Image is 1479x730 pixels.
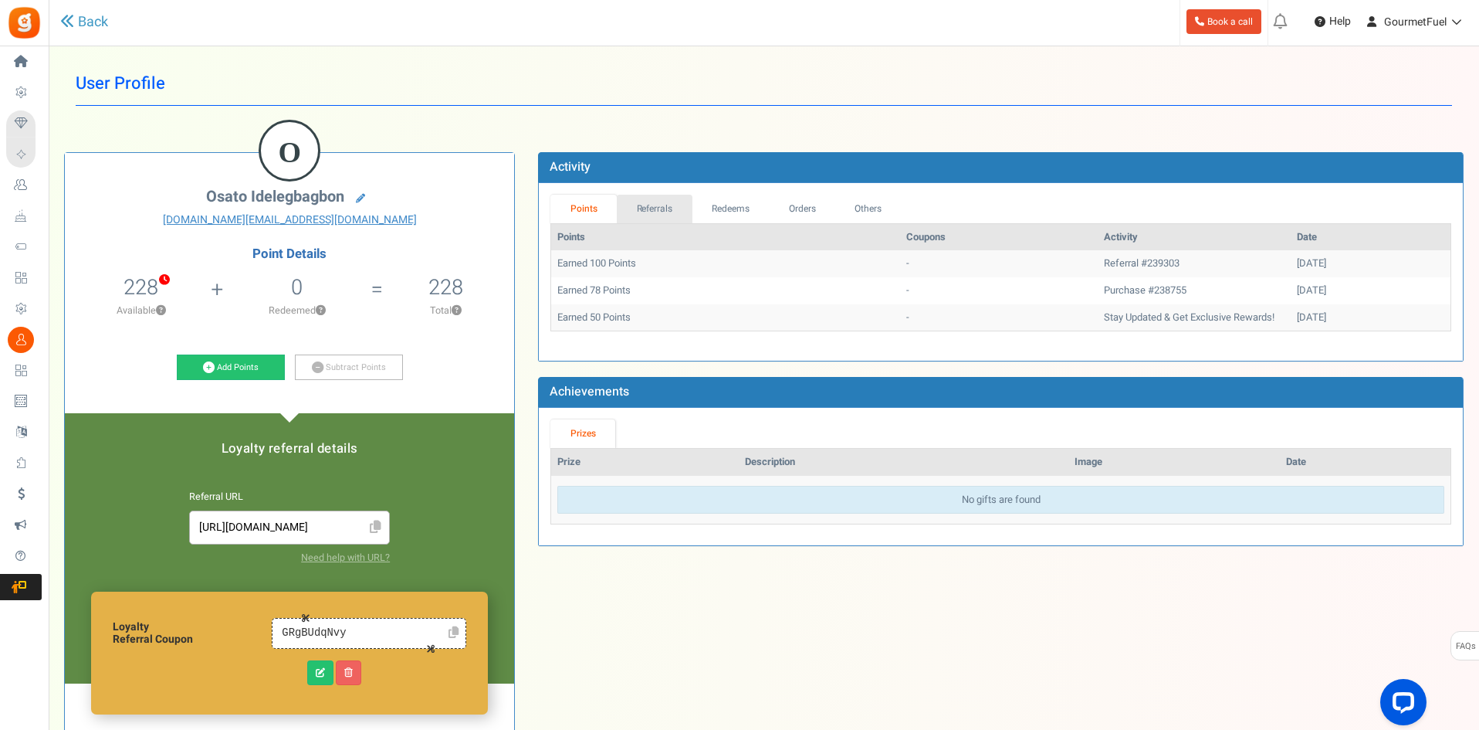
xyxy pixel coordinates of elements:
img: Gratisfaction [7,5,42,40]
h5: 228 [428,276,463,299]
th: Points [551,224,900,251]
div: No gifts are found [557,486,1444,514]
th: Image [1068,449,1280,476]
td: Purchase #238755 [1098,277,1291,304]
a: Need help with URL? [301,551,390,565]
b: Activity [550,158,591,176]
span: Click to Copy [363,514,388,542]
h4: Point Details [65,247,514,261]
h5: 0 [291,276,303,299]
th: Date [1280,449,1450,476]
th: Coupons [900,224,1098,251]
b: Achievements [550,382,629,401]
figcaption: O [261,122,318,182]
a: Points [550,195,617,223]
span: 228 [124,272,158,303]
td: - [900,304,1098,331]
a: [DOMAIN_NAME][EMAIL_ADDRESS][DOMAIN_NAME] [76,212,503,228]
a: Orders [769,195,835,223]
span: Help [1325,14,1351,29]
h6: Loyalty Referral Coupon [113,621,272,645]
h1: User Profile [76,62,1452,106]
div: [DATE] [1297,311,1444,325]
div: [DATE] [1297,284,1444,298]
td: Earned 78 Points [551,277,900,304]
h6: Referral URL [189,492,390,503]
button: ? [316,306,326,316]
td: Referral #239303 [1098,250,1291,277]
a: Book a call [1186,9,1261,34]
span: Osato Idelegbagbon [206,185,344,208]
th: Prize [551,449,738,476]
th: Activity [1098,224,1291,251]
th: Date [1291,224,1450,251]
button: ? [452,306,462,316]
td: Earned 50 Points [551,304,900,331]
a: Referrals [617,195,692,223]
a: Prizes [550,419,615,448]
a: Others [835,195,902,223]
p: Available [73,304,209,317]
th: Description [739,449,1068,476]
h5: Loyalty referral details [80,442,499,456]
a: Redeems [692,195,770,223]
td: Stay Updated & Get Exclusive Rewards! [1098,304,1291,331]
td: Earned 100 Points [551,250,900,277]
span: FAQs [1455,632,1476,661]
p: Redeemed [225,304,369,317]
a: Add Points [177,355,285,381]
a: Click to Copy [442,621,464,646]
td: - [900,277,1098,304]
span: GourmetFuel [1384,14,1447,30]
td: - [900,250,1098,277]
button: ? [156,306,166,316]
p: Total [384,304,506,317]
a: Subtract Points [295,355,403,381]
div: [DATE] [1297,256,1444,271]
a: Help [1308,9,1357,34]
